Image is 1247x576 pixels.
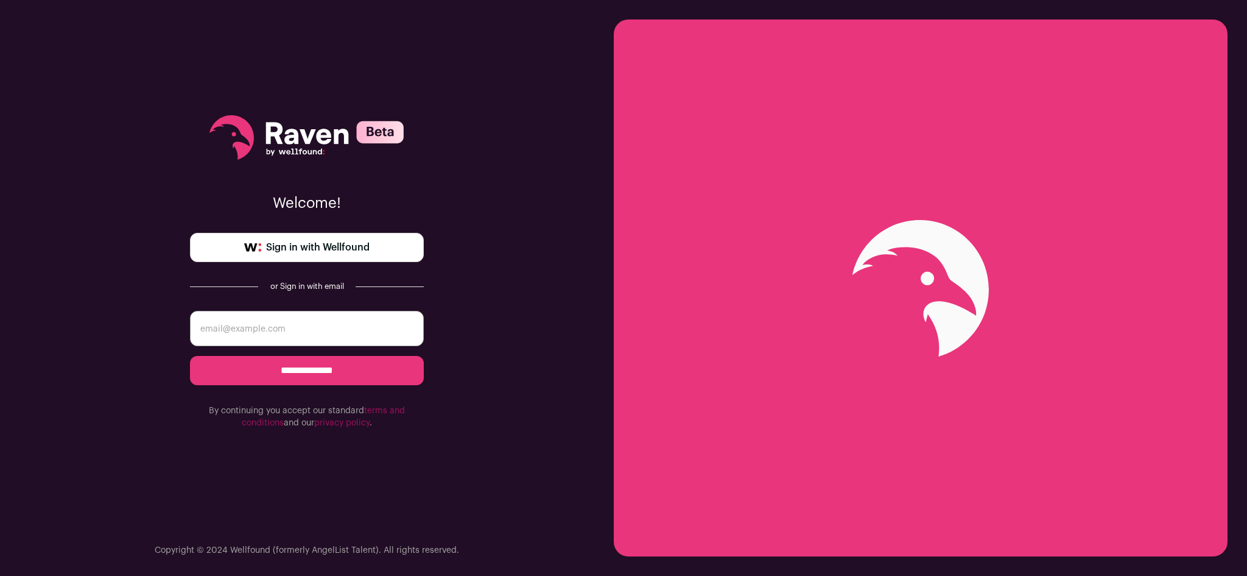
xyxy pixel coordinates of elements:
[155,544,459,556] p: Copyright © 2024 Wellfound (formerly AngelList Talent). All rights reserved.
[266,240,370,255] span: Sign in with Wellfound
[190,405,424,429] p: By continuing you accept our standard and our .
[190,311,424,346] input: email@example.com
[190,233,424,262] a: Sign in with Wellfound
[190,194,424,213] p: Welcome!
[268,282,346,291] div: or Sign in with email
[244,243,261,252] img: wellfound-symbol-flush-black-fb3c872781a75f747ccb3a119075da62bfe97bd399995f84a933054e44a575c4.png
[314,419,370,427] a: privacy policy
